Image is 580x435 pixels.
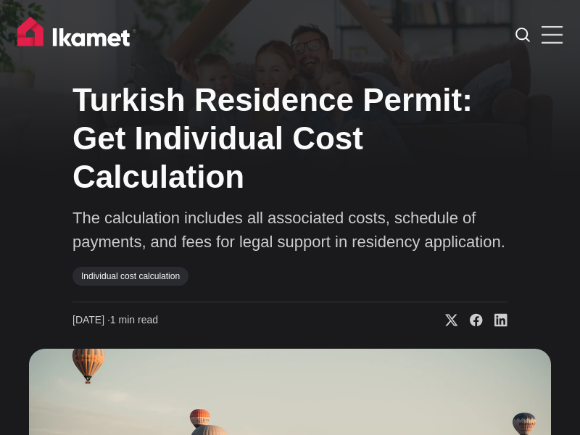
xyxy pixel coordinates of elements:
p: The calculation includes all associated costs, schedule of payments, and fees for legal support i... [72,206,507,254]
time: 1 min read [72,313,158,328]
a: Individual cost calculation [72,267,188,286]
a: Share on Facebook [458,313,483,328]
a: Share on Linkedin [483,313,507,328]
h1: Turkish Residence Permit: Get Individual Cost Calculation [72,81,507,196]
a: Share on X [434,313,458,328]
span: [DATE] ∙ [72,314,110,326]
img: Ikamet home [17,17,136,53]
